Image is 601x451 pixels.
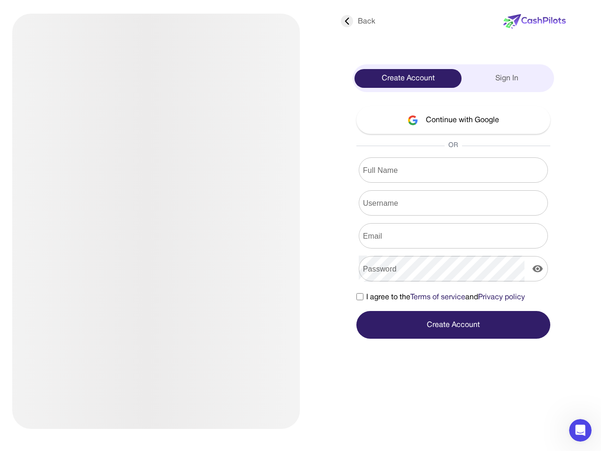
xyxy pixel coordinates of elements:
[478,294,525,301] a: Privacy policy
[569,419,592,442] iframe: Intercom live chat
[354,69,462,88] div: Create Account
[410,294,465,301] a: Terms of service
[445,141,462,150] span: OR
[341,16,375,27] div: Back
[462,69,552,88] div: Sign In
[408,115,418,125] img: google-logo.svg
[366,292,525,303] span: I agree to the and
[356,311,550,339] button: Create Account
[356,106,550,134] button: Continue with Google
[356,293,363,300] input: I agree to theTerms of serviceandPrivacy policy
[503,14,566,29] img: new-logo.svg
[528,259,547,278] button: display the password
